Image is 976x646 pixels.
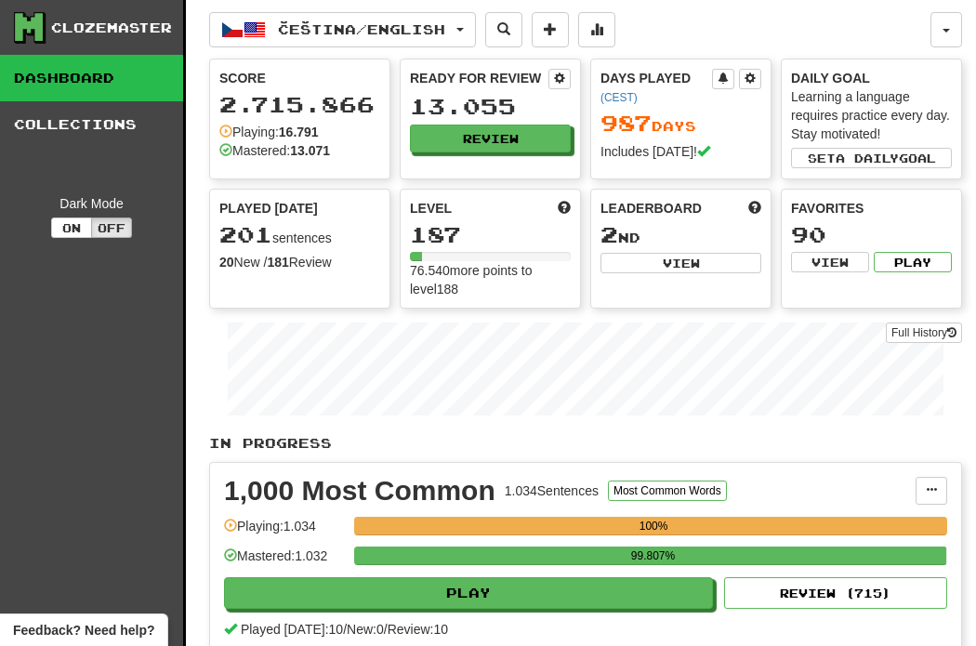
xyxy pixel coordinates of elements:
[608,481,727,501] button: Most Common Words
[410,69,548,87] div: Ready for Review
[219,93,380,116] div: 2.715.866
[600,223,761,247] div: nd
[600,142,761,161] div: Includes [DATE]!
[51,218,92,238] button: On
[791,223,952,246] div: 90
[267,255,288,270] strong: 181
[278,21,445,37] span: Čeština / English
[724,577,947,609] button: Review (715)
[224,577,713,609] button: Play
[209,434,962,453] p: In Progress
[241,622,343,637] span: Played [DATE]: 10
[347,622,384,637] span: New: 0
[791,148,952,168] button: Seta dailygoal
[600,253,761,273] button: View
[410,199,452,218] span: Level
[219,223,380,247] div: sentences
[14,194,169,213] div: Dark Mode
[219,253,380,271] div: New / Review
[219,123,319,141] div: Playing:
[91,218,132,238] button: Off
[224,517,345,547] div: Playing: 1.034
[600,199,702,218] span: Leaderboard
[224,547,345,577] div: Mastered: 1.032
[219,69,380,87] div: Score
[209,12,476,47] button: Čeština/English
[791,252,869,272] button: View
[600,91,638,104] a: (CEST)
[558,199,571,218] span: Score more points to level up
[290,143,330,158] strong: 13.071
[224,477,495,505] div: 1,000 Most Common
[51,19,172,37] div: Clozemaster
[410,223,571,246] div: 187
[836,152,899,165] span: a daily
[874,252,952,272] button: Play
[279,125,319,139] strong: 16.791
[384,622,388,637] span: /
[219,199,318,218] span: Played [DATE]
[791,69,952,87] div: Daily Goal
[219,255,234,270] strong: 20
[360,517,947,535] div: 100%
[485,12,522,47] button: Search sentences
[360,547,946,565] div: 99.807%
[578,12,615,47] button: More stats
[600,110,652,136] span: 987
[791,87,952,143] div: Learning a language requires practice every day. Stay motivated!
[532,12,569,47] button: Add sentence to collection
[748,199,761,218] span: This week in points, UTC
[410,125,571,152] button: Review
[219,141,330,160] div: Mastered:
[886,323,962,343] a: Full History
[600,69,712,106] div: Days Played
[388,622,448,637] span: Review: 10
[343,622,347,637] span: /
[791,199,952,218] div: Favorites
[410,261,571,298] div: 76.540 more points to level 188
[600,221,618,247] span: 2
[505,481,599,500] div: 1.034 Sentences
[219,221,272,247] span: 201
[13,621,154,639] span: Open feedback widget
[600,112,761,136] div: Day s
[410,95,571,118] div: 13.055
